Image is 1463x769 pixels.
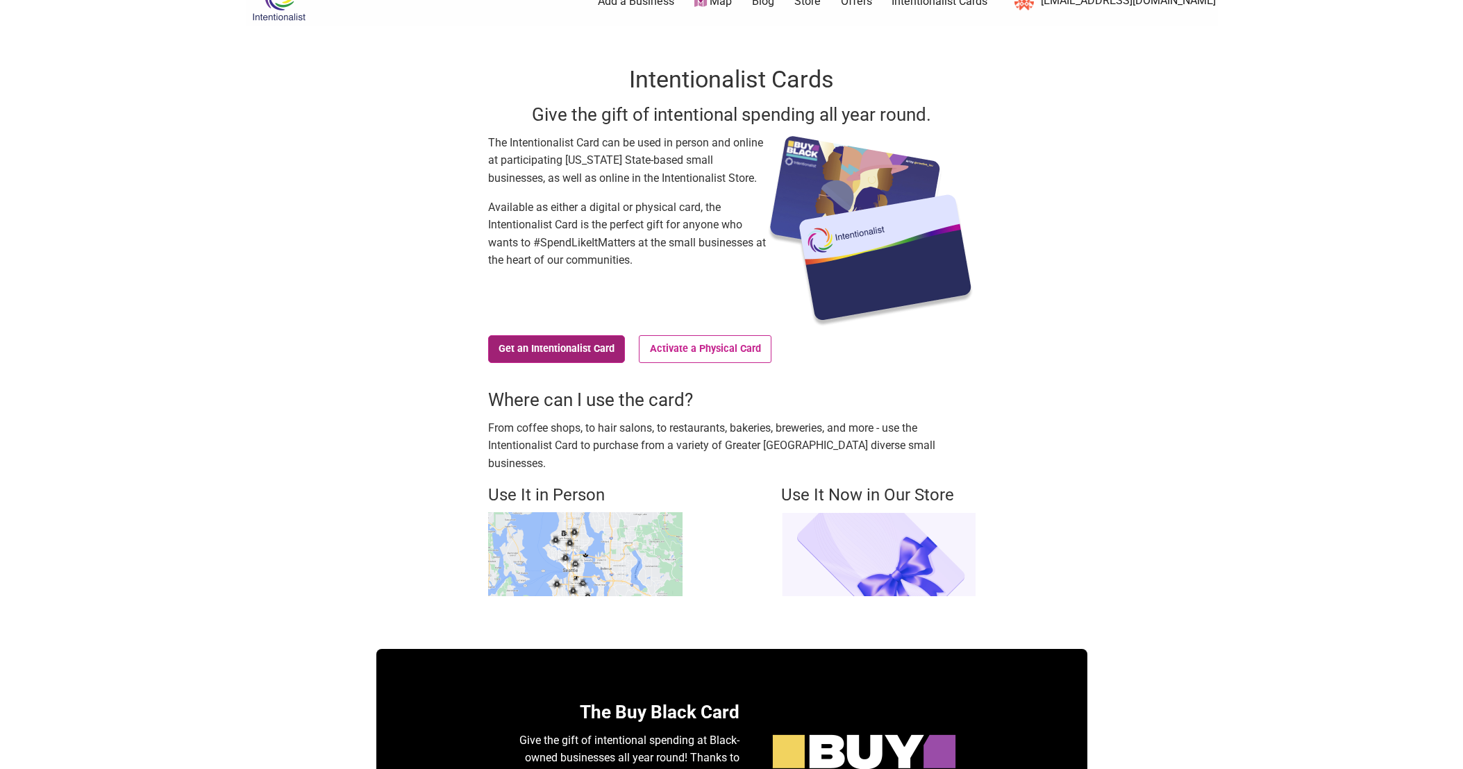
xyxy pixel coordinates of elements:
[488,335,626,363] a: Get an Intentionalist Card
[488,134,766,187] p: The Intentionalist Card can be used in person and online at participating [US_STATE] State-based ...
[488,419,976,473] p: From coffee shops, to hair salons, to restaurants, bakeries, breweries, and more - use the Intent...
[488,512,683,596] img: Buy Black map
[488,102,976,127] h3: Give the gift of intentional spending all year round.
[502,700,739,725] h3: The Buy Black Card
[488,63,976,96] h1: Intentionalist Cards
[488,484,683,507] h4: Use It in Person
[488,198,766,269] p: Available as either a digital or physical card, the Intentionalist Card is the perfect gift for a...
[488,387,976,412] h3: Where can I use the card?
[781,512,976,596] img: Intentionalist Store
[781,484,976,507] h4: Use It Now in Our Store
[766,134,976,328] img: Intentionalist Card
[639,335,771,363] a: Activate a Physical Card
